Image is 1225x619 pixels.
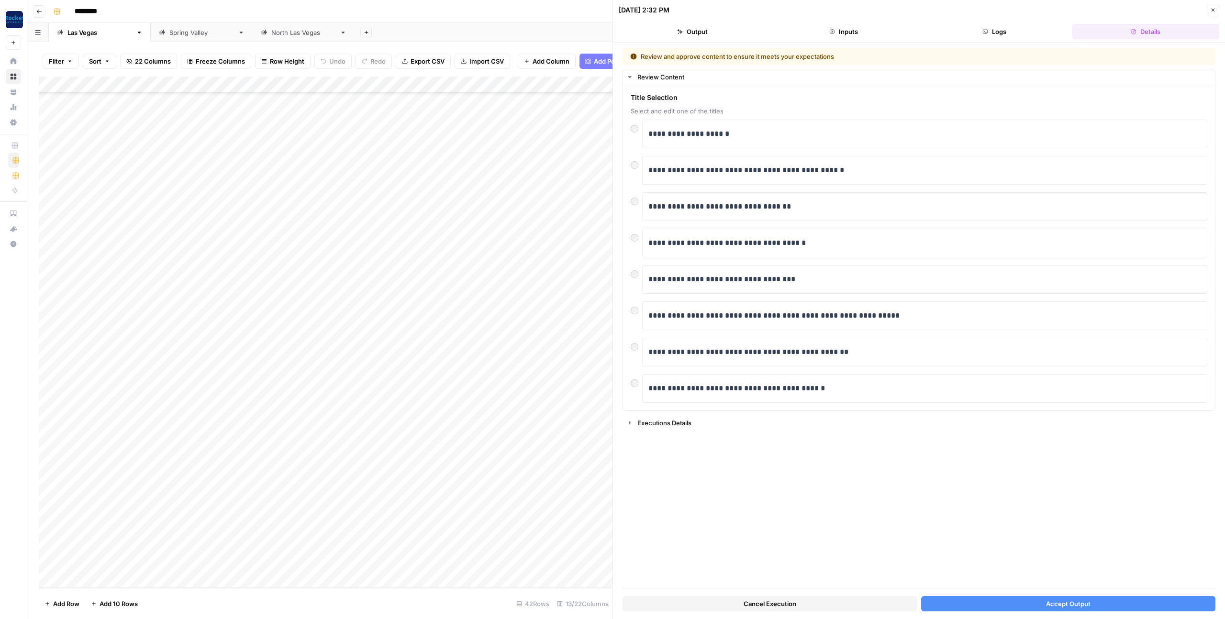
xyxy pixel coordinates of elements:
[270,56,304,66] span: Row Height
[630,52,1021,61] div: Review and approve content to ensure it meets your expectations
[637,72,1209,82] div: Review Content
[43,54,79,69] button: Filter
[253,23,355,42] a: [GEOGRAPHIC_DATA]
[135,56,171,66] span: 22 Columns
[455,54,510,69] button: Import CSV
[469,56,504,66] span: Import CSV
[553,596,612,611] div: 13/22 Columns
[100,599,138,608] span: Add 10 Rows
[619,24,766,39] button: Output
[39,596,85,611] button: Add Row
[255,54,311,69] button: Row Height
[6,115,21,130] a: Settings
[6,206,21,221] a: AirOps Academy
[411,56,445,66] span: Export CSV
[85,596,144,611] button: Add 10 Rows
[6,221,21,236] button: What's new?
[83,54,116,69] button: Sort
[271,28,336,37] div: [GEOGRAPHIC_DATA]
[594,56,646,66] span: Add Power Agent
[1046,599,1091,608] span: Accept Output
[744,599,796,608] span: Cancel Execution
[49,23,151,42] a: [GEOGRAPHIC_DATA]
[533,56,569,66] span: Add Column
[49,56,64,66] span: Filter
[151,23,253,42] a: [GEOGRAPHIC_DATA]
[921,24,1069,39] button: Logs
[169,28,234,37] div: [GEOGRAPHIC_DATA]
[67,28,132,37] div: [GEOGRAPHIC_DATA]
[6,8,21,32] button: Workspace: Rocket Pilots
[619,5,669,15] div: [DATE] 2:32 PM
[6,221,21,236] div: What's new?
[518,54,576,69] button: Add Column
[637,418,1209,428] div: Executions Details
[6,236,21,252] button: Help + Support
[120,54,177,69] button: 22 Columns
[623,596,917,611] button: Cancel Execution
[6,54,21,69] a: Home
[512,596,553,611] div: 42 Rows
[196,56,245,66] span: Freeze Columns
[921,596,1216,611] button: Accept Output
[89,56,101,66] span: Sort
[329,56,345,66] span: Undo
[579,54,652,69] button: Add Power Agent
[1072,24,1219,39] button: Details
[6,11,23,28] img: Rocket Pilots Logo
[623,415,1215,431] button: Executions Details
[181,54,251,69] button: Freeze Columns
[6,84,21,99] a: Your Data
[623,85,1215,410] div: Review Content
[770,24,917,39] button: Inputs
[6,99,21,115] a: Usage
[631,93,1207,102] span: Title Selection
[6,69,21,84] a: Browse
[370,56,386,66] span: Redo
[396,54,451,69] button: Export CSV
[623,69,1215,85] button: Review Content
[314,54,352,69] button: Undo
[631,106,1207,116] span: Select and edit one of the titles
[53,599,79,608] span: Add Row
[356,54,392,69] button: Redo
